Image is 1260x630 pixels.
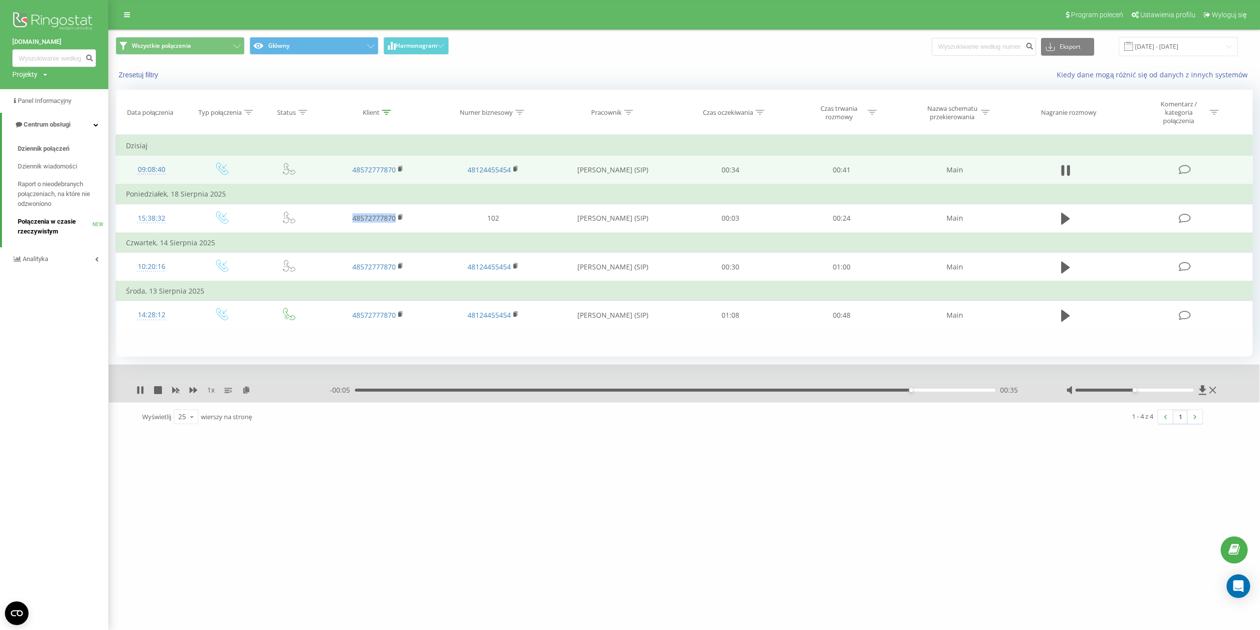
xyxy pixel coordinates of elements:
div: Open Intercom Messenger [1227,574,1250,598]
td: 01:08 [675,301,786,330]
div: Typ połączenia [198,108,242,117]
td: [PERSON_NAME] (SIP) [551,156,675,185]
td: Czwartek, 14 Sierpnia 2025 [116,233,1253,253]
a: Dziennik wiadomości [18,158,108,175]
input: Wyszukiwanie według numeru [932,38,1036,56]
div: 09:08:40 [126,160,177,179]
td: 00:48 [786,301,897,330]
span: Ustawienia profilu [1140,11,1196,19]
a: Raport o nieodebranych połączeniach, na które nie odzwoniono [18,175,108,213]
button: Open CMP widget [5,601,29,625]
div: Projekty [12,69,37,79]
button: Zresetuj filtry [116,70,163,79]
td: 00:30 [675,253,786,282]
td: Main [897,253,1012,282]
td: Dzisiaj [116,136,1253,156]
a: 48572777870 [352,165,396,174]
span: Wszystkie połączenia [132,42,191,50]
span: Program poleceń [1071,11,1123,19]
a: 48124455454 [468,310,511,320]
span: Analityka [23,255,48,263]
td: Main [897,156,1012,185]
span: - 00:05 [330,385,355,395]
span: Raport o nieodebranych połączeniach, na które nie odzwoniono [18,179,103,209]
a: Centrum obsługi [2,113,108,136]
td: 00:03 [675,204,786,233]
span: Połączenia w czasie rzeczywistym [18,217,93,236]
a: 48124455454 [468,165,511,174]
div: 1 - 4 z 4 [1132,411,1153,421]
a: 1 [1173,410,1188,424]
button: Wszystkie połączenia [116,37,245,55]
span: Dziennik wiadomości [18,162,77,171]
span: Wyświetlij [142,412,171,421]
td: [PERSON_NAME] (SIP) [551,204,675,233]
td: 102 [436,204,551,233]
a: 48572777870 [352,310,396,320]
img: Ringostat logo [12,10,96,34]
input: Wyszukiwanie według numeru [12,49,96,67]
div: Nagranie rozmowy [1041,108,1097,117]
span: Harmonogram [396,42,437,49]
td: Środa, 13 Sierpnia 2025 [116,281,1253,301]
div: Data połączenia [127,108,173,117]
td: 00:34 [675,156,786,185]
td: [PERSON_NAME] (SIP) [551,253,675,282]
td: [PERSON_NAME] (SIP) [551,301,675,330]
span: Centrum obsługi [24,121,70,128]
span: 1 x [207,385,215,395]
div: Pracownik [591,108,622,117]
div: Klient [363,108,379,117]
div: Czas trwania rozmowy [813,104,865,121]
span: Panel Informacyjny [18,97,71,104]
td: Main [897,204,1012,233]
div: Accessibility label [909,388,913,392]
a: 48572777870 [352,262,396,271]
div: Numer biznesowy [460,108,513,117]
div: Accessibility label [1133,388,1136,392]
a: Dziennik połączeń [18,140,108,158]
div: 25 [178,412,186,422]
div: Czas oczekiwania [703,108,753,117]
div: 10:20:16 [126,257,177,276]
a: Kiedy dane mogą różnić się od danych z innych systemów [1057,70,1253,79]
a: Połączenia w czasie rzeczywistymNEW [18,213,108,240]
div: 14:28:12 [126,305,177,325]
div: 15:38:32 [126,209,177,228]
div: Komentarz / kategoria połączenia [1150,100,1207,125]
td: 01:00 [786,253,897,282]
td: Main [897,301,1012,330]
td: 00:24 [786,204,897,233]
span: 00:35 [1000,385,1018,395]
span: Wyloguj się [1212,11,1247,19]
td: Poniedziałek, 18 Sierpnia 2025 [116,184,1253,204]
div: Nazwa schematu przekierowania [926,104,978,121]
td: 00:41 [786,156,897,185]
button: Eksport [1041,38,1094,56]
a: 48124455454 [468,262,511,271]
a: 48572777870 [352,213,396,223]
div: Status [277,108,296,117]
span: wierszy na stronę [201,412,252,421]
button: Główny [250,37,378,55]
span: Dziennik połączeń [18,144,69,154]
a: [DOMAIN_NAME] [12,37,96,47]
button: Harmonogram [383,37,449,55]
